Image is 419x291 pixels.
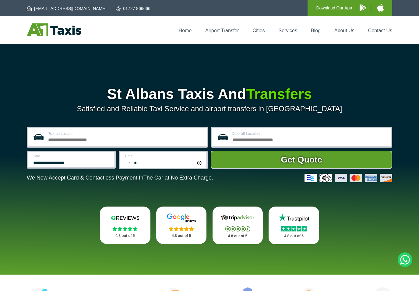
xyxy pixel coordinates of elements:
[116,5,150,12] a: 01727 866666
[33,154,111,158] label: Date
[179,28,192,33] a: Home
[163,213,200,222] img: Google
[27,175,213,181] p: We Now Accept Card & Contactless Payment In
[305,174,392,182] img: Credit And Debit Cards
[27,87,392,101] h1: St Albans Taxis And
[360,4,366,12] img: A1 Taxis Android App
[100,207,150,244] a: Reviews.io Stars 4.8 out of 5
[156,207,207,244] a: Google Stars 4.8 out of 5
[27,104,392,113] p: Satisfied and Reliable Taxi Service and airport transfers in [GEOGRAPHIC_DATA]
[377,4,384,12] img: A1 Taxis iPhone App
[219,232,256,240] p: 4.8 out of 5
[276,213,312,222] img: Trustpilot
[311,28,321,33] a: Blog
[211,151,392,169] button: Get Quote
[219,213,256,222] img: Tripadvisor
[225,226,250,231] img: Stars
[275,232,312,240] p: 4.8 out of 5
[205,28,239,33] a: Airport Transfer
[334,28,354,33] a: About Us
[246,86,312,102] span: Transfers
[48,132,203,135] label: Pick-up Location
[213,207,263,244] a: Tripadvisor Stars 4.8 out of 5
[253,28,265,33] a: Cities
[107,213,143,222] img: Reviews.io
[316,4,352,12] p: Download Our App
[27,5,106,12] a: [EMAIL_ADDRESS][DOMAIN_NAME]
[368,28,392,33] a: Contact Us
[112,226,138,231] img: Stars
[125,154,203,158] label: Time
[143,175,213,181] span: The Car at No Extra Charge.
[163,232,200,240] p: 4.8 out of 5
[269,207,319,244] a: Trustpilot Stars 4.8 out of 5
[279,28,297,33] a: Services
[232,132,387,135] label: Drop-off Location
[169,226,194,231] img: Stars
[281,226,307,231] img: Stars
[27,23,81,36] img: A1 Taxis St Albans LTD
[107,232,144,240] p: 4.8 out of 5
